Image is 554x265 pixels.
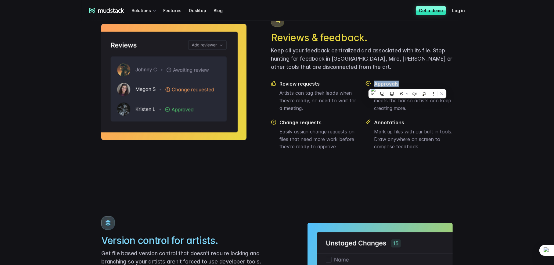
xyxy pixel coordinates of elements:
[102,50,130,55] span: Art team size
[271,32,453,44] h2: Reviews & feedback.
[374,89,453,112] p: Leads can approve work that meets the bar so artists can keep creating more.
[279,119,358,125] h4: Change requests
[452,5,472,16] a: Log in
[101,235,283,247] h2: Version control for artists.
[2,111,5,115] input: Work with outsourced artists?
[131,5,158,16] div: Solutions
[7,110,71,115] span: Work with outsourced artists?
[279,89,358,112] p: Artists can tag their leads when they're ready, no need to wait for a meeting.
[374,128,453,150] p: Mark up files with our built in tools. Draw anywhere on screen to compose feedback.
[101,24,246,140] img: Reviews interface
[416,6,446,15] a: Get a demo
[89,8,124,13] a: mudstack logo
[189,5,214,16] a: Desktop
[374,81,453,87] h4: Approvals
[279,81,358,87] h4: Review requests
[163,5,189,16] a: Features
[102,0,125,5] span: Last name
[279,128,358,150] p: Easily assign change requests on files that need more work before they're ready to approve.
[374,119,453,125] h4: Annotations
[214,5,230,16] a: Blog
[271,46,453,71] p: Keep all your feedback centralized and associated with its file. Stop hunting for feedback in [GE...
[102,25,119,30] span: Job title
